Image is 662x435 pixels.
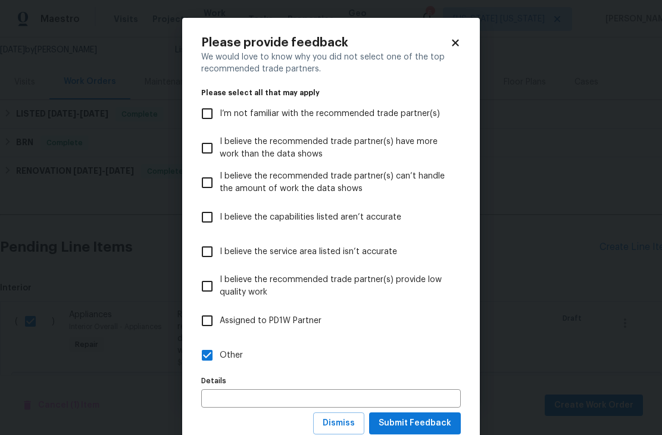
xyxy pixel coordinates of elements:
button: Submit Feedback [369,412,461,434]
span: Submit Feedback [379,416,451,431]
div: We would love to know why you did not select one of the top recommended trade partners. [201,51,461,75]
span: I’m not familiar with the recommended trade partner(s) [220,108,440,120]
span: Dismiss [323,416,355,431]
span: I believe the capabilities listed aren’t accurate [220,211,401,224]
span: I believe the recommended trade partner(s) have more work than the data shows [220,136,451,161]
span: I believe the recommended trade partner(s) provide low quality work [220,274,451,299]
span: Assigned to PD1W Partner [220,315,321,327]
button: Dismiss [313,412,364,434]
span: I believe the service area listed isn’t accurate [220,246,397,258]
h2: Please provide feedback [201,37,450,49]
legend: Please select all that may apply [201,89,461,96]
span: Other [220,349,243,362]
label: Details [201,377,461,384]
span: I believe the recommended trade partner(s) can’t handle the amount of work the data shows [220,170,451,195]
